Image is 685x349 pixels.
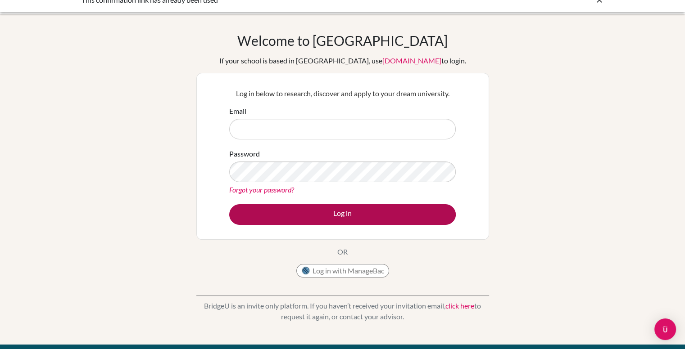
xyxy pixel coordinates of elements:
[382,56,441,65] a: [DOMAIN_NAME]
[296,264,389,277] button: Log in with ManageBac
[219,55,466,66] div: If your school is based in [GEOGRAPHIC_DATA], use to login.
[445,301,474,310] a: click here
[229,88,456,99] p: Log in below to research, discover and apply to your dream university.
[229,204,456,225] button: Log in
[654,318,676,340] div: Open Intercom Messenger
[229,185,294,194] a: Forgot your password?
[229,148,260,159] label: Password
[337,246,348,257] p: OR
[196,300,489,322] p: BridgeU is an invite only platform. If you haven’t received your invitation email, to request it ...
[229,106,246,116] label: Email
[237,32,448,49] h1: Welcome to [GEOGRAPHIC_DATA]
